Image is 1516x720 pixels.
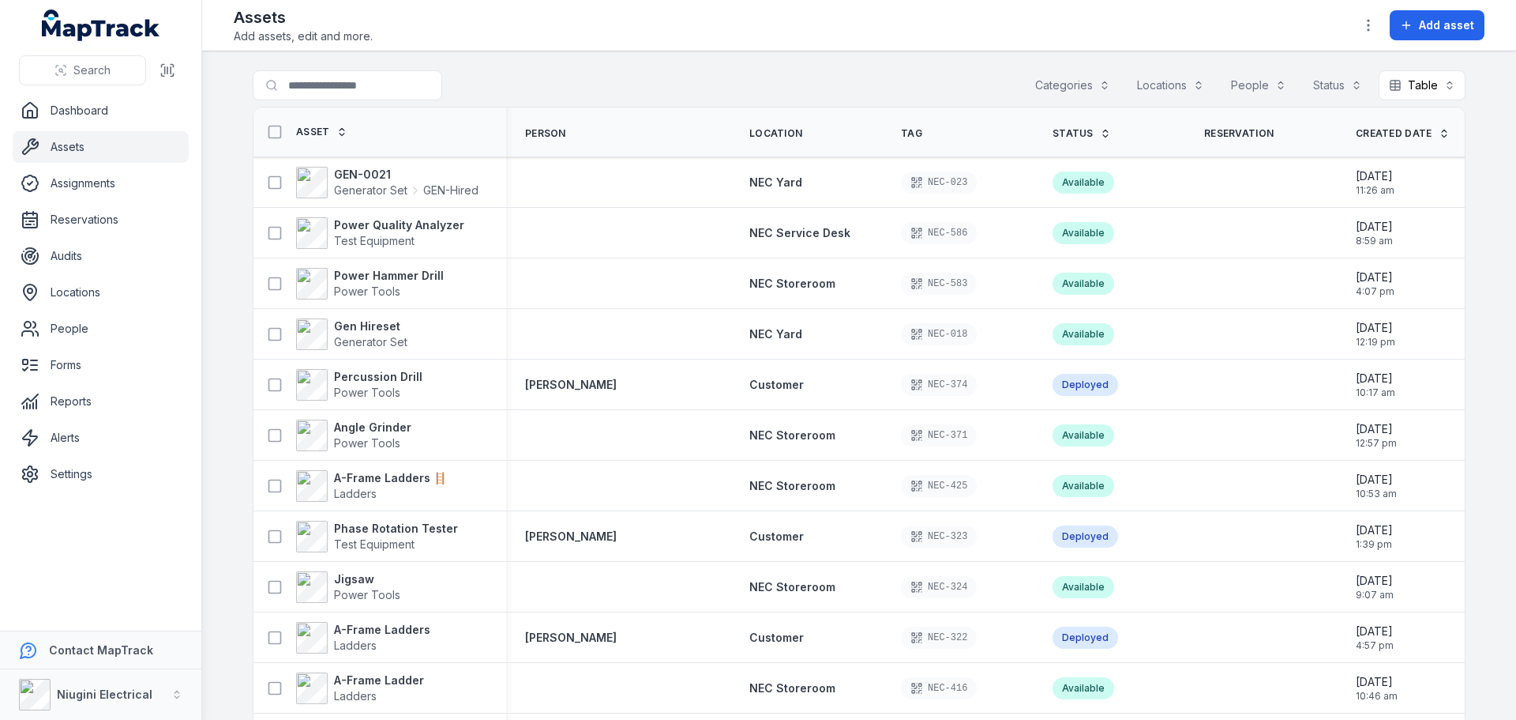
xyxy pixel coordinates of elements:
span: 10:17 am [1356,386,1395,399]
div: NEC-324 [901,576,977,598]
span: Ladders [334,689,377,703]
strong: A-Frame Ladder [334,673,424,688]
a: Reports [13,386,189,417]
a: NEC Service Desk [749,225,850,241]
span: NEC Storeroom [749,479,835,492]
time: 5/26/2025, 10:17:52 AM [1356,371,1395,399]
strong: Power Hammer Drill [334,268,444,284]
span: NEC Storeroom [749,681,835,695]
a: A-Frame Ladders 🪜Ladders [296,470,447,502]
strong: Angle Grinder [334,420,411,435]
time: 7/1/2025, 4:07:21 PM [1356,270,1394,298]
div: Available [1053,677,1114,699]
span: Power Tools [334,386,400,399]
time: 5/12/2025, 10:53:50 AM [1356,472,1397,500]
a: A-Frame LadderLadders [296,673,424,704]
span: Generator Set [334,183,407,198]
span: NEC Yard [749,175,802,189]
span: Person [525,127,566,140]
span: 12:57 pm [1356,437,1397,450]
span: [DATE] [1356,573,1394,589]
span: [DATE] [1356,219,1393,235]
span: Ladders [334,487,377,500]
a: [PERSON_NAME] [525,630,617,646]
strong: Percussion Drill [334,369,422,385]
div: NEC-416 [901,677,977,699]
a: Phase Rotation TesterTest Equipment [296,521,458,552]
span: Test Equipment [334,234,415,247]
a: Customer [749,630,804,646]
span: [DATE] [1356,421,1397,437]
span: [DATE] [1356,371,1395,386]
span: [DATE] [1356,472,1397,488]
a: Customer [749,529,804,545]
a: Percussion DrillPower Tools [296,369,422,401]
a: Power Quality AnalyzerTest Equipment [296,217,464,249]
div: NEC-371 [901,424,977,447]
a: Power Hammer DrillPower Tools [296,268,444,300]
div: Available [1053,222,1114,244]
div: NEC-583 [901,273,977,295]
span: Power Tools [334,285,400,298]
span: 1:39 pm [1356,538,1393,551]
span: Location [749,127,802,140]
a: NEC Storeroom [749,478,835,494]
span: NEC Storeroom [749,428,835,442]
div: NEC-323 [901,526,977,548]
span: Created Date [1356,127,1432,140]
a: Angle GrinderPower Tools [296,420,411,451]
span: 4:07 pm [1356,285,1394,298]
span: 8:59 am [1356,235,1393,247]
time: 4/10/2025, 4:57:19 PM [1356,624,1394,652]
a: Gen HiresetGenerator Set [296,319,407,350]
strong: Contact MapTrack [49,643,153,657]
a: NEC Yard [749,326,802,342]
span: Search [73,62,111,78]
h2: Assets [234,6,373,28]
a: NEC Storeroom [749,428,835,443]
span: Ladders [334,639,377,652]
a: Assignments [13,168,189,199]
a: MapTrack [42,9,160,41]
a: People [13,313,189,345]
strong: Phase Rotation Tester [334,521,458,537]
time: 6/18/2025, 12:19:58 PM [1356,320,1395,349]
time: 7/8/2025, 8:59:22 AM [1356,219,1393,247]
span: Status [1053,127,1094,140]
strong: A-Frame Ladders 🪜 [334,470,447,486]
span: 10:46 am [1356,690,1398,703]
a: NEC Storeroom [749,579,835,595]
span: [DATE] [1356,270,1394,285]
span: Add assets, edit and more. [234,28,373,44]
span: 4:57 pm [1356,639,1394,652]
span: NEC Yard [749,327,802,341]
button: Search [19,55,146,85]
a: JigsawPower Tools [296,571,400,603]
div: Deployed [1053,374,1118,396]
span: Asset [296,126,330,138]
strong: GEN-0021 [334,167,478,183]
strong: A-Frame Ladders [334,622,430,638]
strong: Power Quality Analyzer [334,217,464,233]
span: Power Tools [334,436,400,450]
div: Available [1053,273,1114,295]
div: NEC-322 [901,627,977,649]
strong: [PERSON_NAME] [525,377,617,393]
a: Forms [13,349,189,381]
a: Alerts [13,422,189,454]
a: Locations [13,277,189,308]
strong: Jigsaw [334,571,400,587]
a: Dashboard [13,95,189,126]
div: Deployed [1053,526,1118,548]
span: [DATE] [1356,624,1394,639]
button: Locations [1127,70,1214,100]
span: Customer [749,631,804,644]
strong: Niugini Electrical [57,688,152,701]
span: Power Tools [334,588,400,601]
a: [PERSON_NAME] [525,529,617,545]
span: Customer [749,530,804,543]
a: NEC Yard [749,175,802,190]
span: Reservation [1204,127,1274,140]
time: 4/15/2025, 1:39:28 PM [1356,522,1393,551]
time: 5/13/2025, 12:57:39 PM [1356,421,1397,450]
